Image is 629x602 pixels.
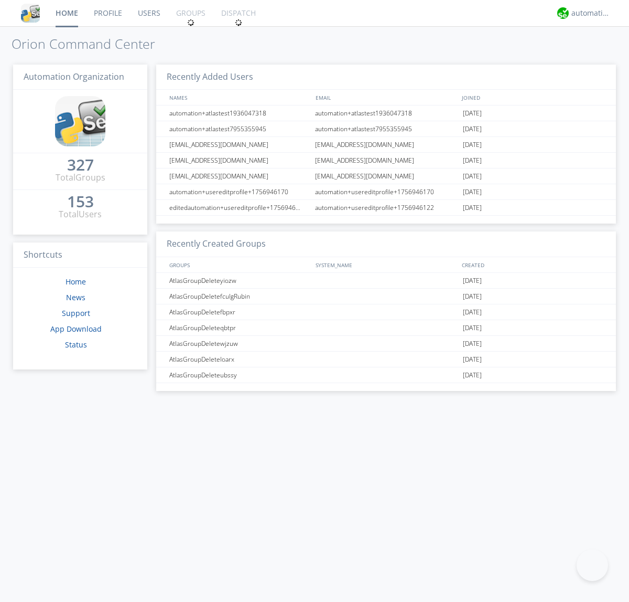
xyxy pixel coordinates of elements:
div: automation+atlastest1936047318 [312,105,460,121]
img: cddb5a64eb264b2086981ab96f4c1ba7 [55,96,105,146]
span: [DATE] [463,320,482,336]
div: AtlasGroupDeletewjzuw [167,336,312,351]
div: AtlasGroupDeleteubssy [167,367,312,383]
div: GROUPS [167,257,310,272]
a: Home [66,277,86,287]
a: AtlasGroupDeletewjzuw[DATE] [156,336,616,352]
a: [EMAIL_ADDRESS][DOMAIN_NAME][EMAIL_ADDRESS][DOMAIN_NAME][DATE] [156,153,616,168]
div: NAMES [167,90,310,105]
div: automation+usereditprofile+1756946170 [167,184,312,199]
span: [DATE] [463,153,482,168]
div: AtlasGroupDeleteloarx [167,352,312,367]
span: [DATE] [463,367,482,383]
span: [DATE] [463,184,482,200]
div: Total Users [59,208,102,220]
div: SYSTEM_NAME [313,257,459,272]
a: editedautomation+usereditprofile+1756946122automation+usereditprofile+1756946122[DATE] [156,200,616,216]
a: AtlasGroupDeleteqbtpr[DATE] [156,320,616,336]
div: AtlasGroupDeleteqbtpr [167,320,312,335]
div: [EMAIL_ADDRESS][DOMAIN_NAME] [167,137,312,152]
div: CREATED [459,257,606,272]
h3: Recently Created Groups [156,231,616,257]
div: EMAIL [313,90,459,105]
div: automation+usereditprofile+1756946122 [312,200,460,215]
div: [EMAIL_ADDRESS][DOMAIN_NAME] [167,168,312,184]
div: [EMAIL_ADDRESS][DOMAIN_NAME] [312,137,460,152]
a: 153 [67,196,94,208]
a: App Download [50,324,102,334]
div: AtlasGroupDeletefbpxr [167,304,312,320]
span: Automation Organization [24,71,124,82]
img: spin.svg [187,19,194,26]
span: [DATE] [463,289,482,304]
span: [DATE] [463,137,482,153]
a: [EMAIL_ADDRESS][DOMAIN_NAME][EMAIL_ADDRESS][DOMAIN_NAME][DATE] [156,137,616,153]
a: automation+atlastest7955355945automation+atlastest7955355945[DATE] [156,121,616,137]
div: 153 [67,196,94,207]
span: [DATE] [463,168,482,184]
div: AtlasGroupDeletefculgRubin [167,289,312,304]
div: automation+atlas [571,8,611,18]
div: editedautomation+usereditprofile+1756946122 [167,200,312,215]
div: AtlasGroupDeleteyiozw [167,273,312,288]
div: automation+atlastest7955355945 [167,121,312,136]
div: JOINED [459,90,606,105]
span: [DATE] [463,105,482,121]
span: [DATE] [463,336,482,352]
a: AtlasGroupDeleteubssy[DATE] [156,367,616,383]
a: [EMAIL_ADDRESS][DOMAIN_NAME][EMAIL_ADDRESS][DOMAIN_NAME][DATE] [156,168,616,184]
span: [DATE] [463,304,482,320]
a: Status [65,340,87,350]
div: automation+usereditprofile+1756946170 [312,184,460,199]
div: [EMAIL_ADDRESS][DOMAIN_NAME] [312,153,460,168]
span: [DATE] [463,273,482,289]
a: 327 [67,160,94,172]
a: AtlasGroupDeletefbpxr[DATE] [156,304,616,320]
a: AtlasGroupDeleteloarx[DATE] [156,352,616,367]
div: automation+atlastest1936047318 [167,105,312,121]
a: automation+atlastest1936047318automation+atlastest1936047318[DATE] [156,105,616,121]
span: [DATE] [463,352,482,367]
a: automation+usereditprofile+1756946170automation+usereditprofile+1756946170[DATE] [156,184,616,200]
h3: Shortcuts [13,242,147,268]
span: [DATE] [463,200,482,216]
div: Total Groups [56,172,105,184]
img: spin.svg [235,19,242,26]
span: [DATE] [463,121,482,137]
a: AtlasGroupDeleteyiozw[DATE] [156,273,616,289]
h3: Recently Added Users [156,65,616,90]
iframe: Toggle Customer Support [577,550,608,581]
div: 327 [67,160,94,170]
div: [EMAIL_ADDRESS][DOMAIN_NAME] [167,153,312,168]
img: cddb5a64eb264b2086981ab96f4c1ba7 [21,4,40,23]
a: Support [62,308,90,318]
a: News [66,292,85,302]
div: [EMAIL_ADDRESS][DOMAIN_NAME] [312,168,460,184]
img: d2d01cd9b4174d08988066c6d424eccd [557,7,569,19]
a: AtlasGroupDeletefculgRubin[DATE] [156,289,616,304]
div: automation+atlastest7955355945 [312,121,460,136]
